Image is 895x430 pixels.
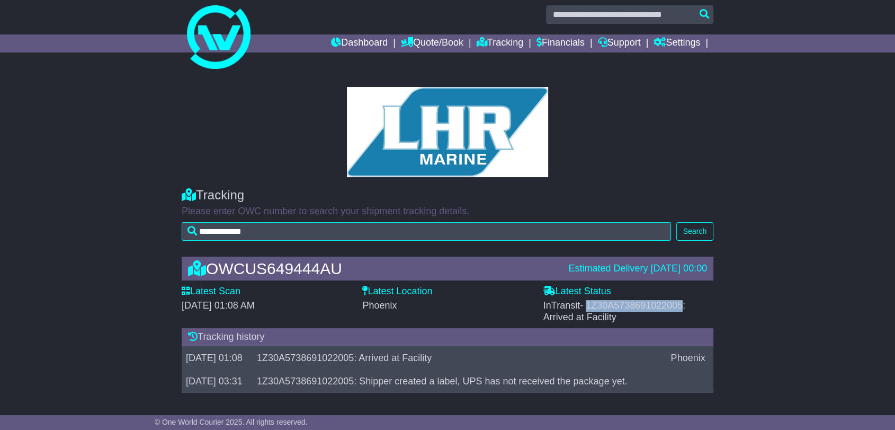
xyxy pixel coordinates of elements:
p: Please enter OWC number to search your shipment tracking details. [182,206,713,217]
span: - 1Z30A5738691022005: Arrived at Facility [543,300,686,322]
td: Phoenix [666,346,713,370]
span: [DATE] 01:08 AM [182,300,255,311]
div: Estimated Delivery [DATE] 00:00 [568,263,707,275]
div: Tracking [182,188,713,203]
a: Settings [654,34,700,52]
span: InTransit [543,300,686,322]
td: [DATE] 01:08 [182,346,253,370]
label: Latest Location [362,286,432,297]
div: OWCUS649444AU [183,260,563,277]
div: Tracking history [182,328,713,346]
span: Phoenix [362,300,397,311]
a: Dashboard [331,34,388,52]
img: GetCustomerLogo [347,87,548,177]
a: Tracking [477,34,523,52]
td: [DATE] 03:31 [182,370,253,393]
td: 1Z30A5738691022005: Arrived at Facility [253,346,666,370]
a: Quote/Book [401,34,463,52]
label: Latest Scan [182,286,240,297]
a: Financials [536,34,585,52]
span: © One World Courier 2025. All rights reserved. [155,418,308,426]
label: Latest Status [543,286,611,297]
td: 1Z30A5738691022005: Shipper created a label, UPS has not received the package yet. [253,370,666,393]
button: Search [676,222,713,241]
a: Support [598,34,641,52]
